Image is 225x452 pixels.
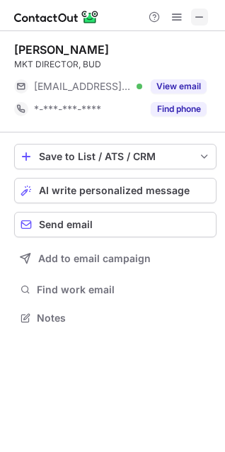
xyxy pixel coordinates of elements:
[14,9,99,26] img: ContactOut v5.3.10
[37,312,211,324] span: Notes
[39,185,190,196] span: AI write personalized message
[37,283,211,296] span: Find work email
[14,58,217,71] div: MKT DIRECTOR, BUD
[14,144,217,169] button: save-profile-one-click
[14,43,109,57] div: [PERSON_NAME]
[39,151,192,162] div: Save to List / ATS / CRM
[14,178,217,203] button: AI write personalized message
[14,280,217,300] button: Find work email
[39,219,93,230] span: Send email
[34,80,132,93] span: [EMAIL_ADDRESS][DOMAIN_NAME]
[151,79,207,94] button: Reveal Button
[14,246,217,271] button: Add to email campaign
[151,102,207,116] button: Reveal Button
[14,212,217,237] button: Send email
[14,308,217,328] button: Notes
[38,253,151,264] span: Add to email campaign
